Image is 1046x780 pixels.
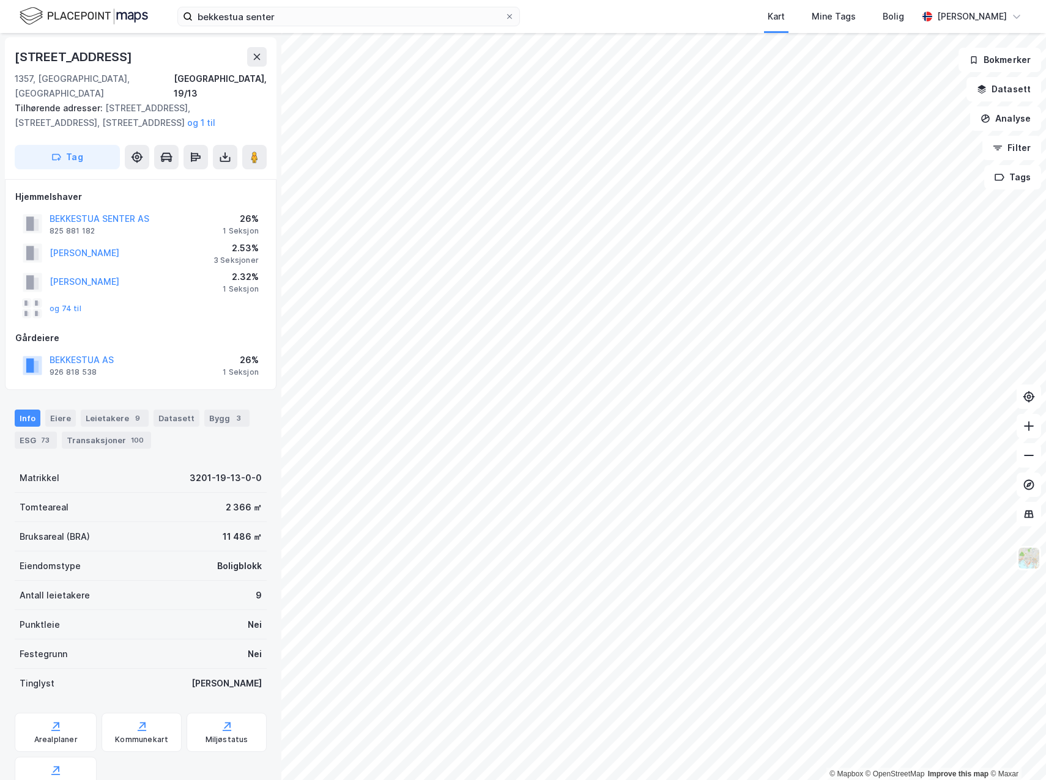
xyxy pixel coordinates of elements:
[223,270,259,284] div: 2.32%
[883,9,904,24] div: Bolig
[982,136,1041,160] button: Filter
[966,77,1041,101] button: Datasett
[20,676,54,691] div: Tinglyst
[15,432,57,449] div: ESG
[232,412,245,424] div: 3
[15,47,135,67] div: [STREET_ADDRESS]
[223,367,259,377] div: 1 Seksjon
[15,145,120,169] button: Tag
[45,410,76,427] div: Eiere
[154,410,199,427] div: Datasett
[866,770,925,778] a: OpenStreetMap
[959,48,1041,72] button: Bokmerker
[937,9,1007,24] div: [PERSON_NAME]
[223,529,262,544] div: 11 486 ㎡
[206,735,248,745] div: Miljøstatus
[190,471,262,485] div: 3201-19-13-0-0
[985,721,1046,780] div: Kontrollprogram for chat
[15,331,266,345] div: Gårdeiere
[193,7,505,26] input: Søk på adresse, matrikkel, gårdeiere, leietakere eller personer
[1017,546,1040,570] img: Z
[62,432,151,449] div: Transaksjoner
[20,471,59,485] div: Matrikkel
[248,617,262,632] div: Nei
[928,770,989,778] a: Improve this map
[15,103,105,113] span: Tilhørende adresser:
[20,529,90,544] div: Bruksareal (BRA)
[20,617,60,632] div: Punktleie
[34,735,78,745] div: Arealplaner
[223,353,259,367] div: 26%
[15,189,266,204] div: Hjemmelshaver
[174,72,267,101] div: [GEOGRAPHIC_DATA], 19/13
[217,559,262,573] div: Boligblokk
[50,367,97,377] div: 926 818 538
[15,410,40,427] div: Info
[248,647,262,661] div: Nei
[20,559,81,573] div: Eiendomstype
[256,588,262,603] div: 9
[226,500,262,515] div: 2 366 ㎡
[223,212,259,226] div: 26%
[132,412,144,424] div: 9
[20,647,67,661] div: Festegrunn
[204,410,250,427] div: Bygg
[223,226,259,236] div: 1 Seksjon
[15,101,257,130] div: [STREET_ADDRESS], [STREET_ADDRESS], [STREET_ADDRESS]
[984,165,1041,189] button: Tags
[213,241,259,256] div: 2.53%
[20,500,69,515] div: Tomteareal
[985,721,1046,780] iframe: Chat Widget
[223,284,259,294] div: 1 Seksjon
[812,9,856,24] div: Mine Tags
[15,72,174,101] div: 1357, [GEOGRAPHIC_DATA], [GEOGRAPHIC_DATA]
[970,106,1041,131] button: Analyse
[213,256,259,265] div: 3 Seksjoner
[20,6,148,27] img: logo.f888ab2527a4732fd821a326f86c7f29.svg
[829,770,863,778] a: Mapbox
[191,676,262,691] div: [PERSON_NAME]
[768,9,785,24] div: Kart
[20,588,90,603] div: Antall leietakere
[128,434,146,446] div: 100
[50,226,95,236] div: 825 881 182
[81,410,149,427] div: Leietakere
[115,735,168,745] div: Kommunekart
[39,434,52,446] div: 73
